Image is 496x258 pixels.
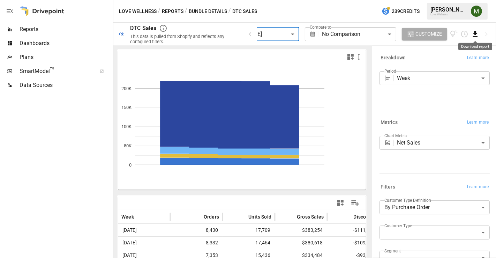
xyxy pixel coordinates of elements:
div: Love Wellness [430,13,467,16]
span: 17,709 [226,224,271,236]
div: [DATE] - [DATE] [225,27,299,41]
div: No Comparison [322,27,396,41]
img: Meredith Lacasse [471,6,482,17]
span: [DATE] [121,237,138,249]
button: Manage Columns [347,195,363,211]
label: Customer Type Definition [384,197,431,203]
span: $380,618 [278,237,324,249]
span: 8,430 [174,224,219,236]
button: Meredith Lacasse [467,1,486,21]
text: 0 [129,162,132,168]
span: -$109,172 [331,237,376,249]
button: 239Credits [379,5,422,18]
text: 200K [122,86,132,91]
span: 17,464 [226,237,271,249]
div: / [185,7,187,16]
span: Dashboards [20,39,112,47]
div: Download report [458,43,492,50]
button: Sort [343,212,353,222]
span: Reports [20,25,112,34]
div: [PERSON_NAME] [430,6,467,13]
div: / [158,7,160,16]
span: 8,332 [174,237,219,249]
span: -$111,563 [331,224,376,236]
span: Plans [20,53,112,61]
button: Sort [238,212,248,222]
div: This data is pulled from Shopify and reflects any configured filters. [130,34,238,44]
button: Schedule report [460,30,468,38]
button: Sort [193,212,203,222]
label: Chart Metric [384,133,407,139]
button: Bundle Details [189,7,227,16]
span: Discounts [353,213,376,220]
h6: Filters [381,183,395,191]
div: Net Sales [397,136,490,150]
div: 🛍 [119,31,125,37]
div: Week [397,71,490,85]
svg: A chart. [118,64,361,190]
div: By Purchase Order [379,200,490,214]
button: Reports [162,7,183,16]
div: / [228,7,231,16]
span: Learn more [467,119,489,126]
text: 100K [122,124,132,129]
label: Compare to [310,24,331,30]
span: Orders [204,213,219,220]
label: Customer Type [384,223,412,229]
span: SmartModel [20,67,92,75]
button: Sort [286,212,296,222]
span: Customize [416,30,442,38]
button: Love Wellness [119,7,157,16]
div: DTC Sales [130,25,156,31]
span: Week [121,213,134,220]
text: 50K [124,143,132,148]
span: 239 Credits [392,7,420,16]
button: View documentation [450,28,458,40]
label: Segment [384,248,401,254]
span: Learn more [467,54,489,61]
button: Sort [135,212,144,222]
span: Learn more [467,184,489,191]
span: Units Sold [248,213,271,220]
button: Customize [402,28,447,40]
span: [DATE] [121,224,138,236]
span: ™ [50,66,55,75]
span: $383,254 [278,224,324,236]
text: 150K [122,105,132,110]
h6: Metrics [381,119,398,126]
span: Data Sources [20,81,112,89]
label: Period [384,68,396,74]
h6: Breakdown [381,54,406,62]
span: Gross Sales [297,213,324,220]
button: Download report [471,30,479,38]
